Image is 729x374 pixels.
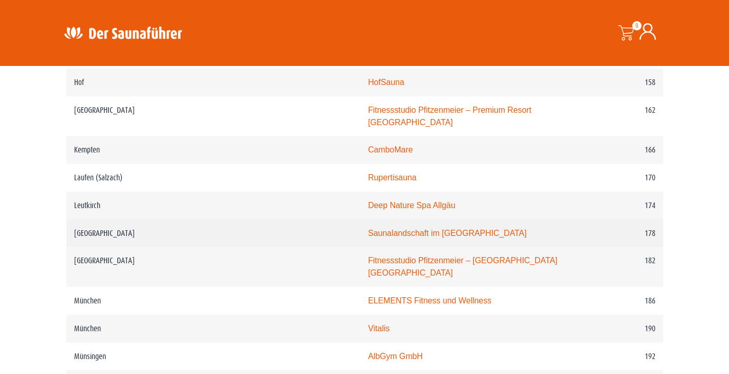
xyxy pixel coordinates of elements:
[368,324,389,333] a: Vitalis
[570,219,663,247] td: 178
[368,173,416,182] a: Rupertisauna
[66,192,361,219] td: Leutkirch
[66,96,361,137] td: [GEOGRAPHIC_DATA]
[570,136,663,164] td: 166
[368,201,455,210] a: Deep Nature Spa Allgäu
[66,343,361,370] td: Münsingen
[368,106,531,127] a: Fitnessstudio Pfitzenmeier – Premium Resort [GEOGRAPHIC_DATA]
[570,69,663,96] td: 158
[368,352,422,361] a: AlbGym GmbH
[66,247,361,287] td: [GEOGRAPHIC_DATA]
[66,287,361,315] td: München
[66,315,361,343] td: München
[570,192,663,219] td: 174
[570,96,663,137] td: 162
[570,287,663,315] td: 186
[368,256,557,277] a: Fitnessstudio Pfitzenmeier – [GEOGRAPHIC_DATA] [GEOGRAPHIC_DATA]
[632,21,642,30] span: 0
[66,219,361,247] td: [GEOGRAPHIC_DATA]
[66,69,361,96] td: Hof
[368,78,404,87] a: HofSauna
[66,164,361,192] td: Laufen (Salzach)
[368,229,526,237] a: Saunalandschaft im [GEOGRAPHIC_DATA]
[570,164,663,192] td: 170
[570,247,663,287] td: 182
[368,296,491,305] a: ELEMENTS Fitness und Wellness
[66,136,361,164] td: Kempten
[570,343,663,370] td: 192
[368,145,413,154] a: CamboMare
[570,315,663,343] td: 190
